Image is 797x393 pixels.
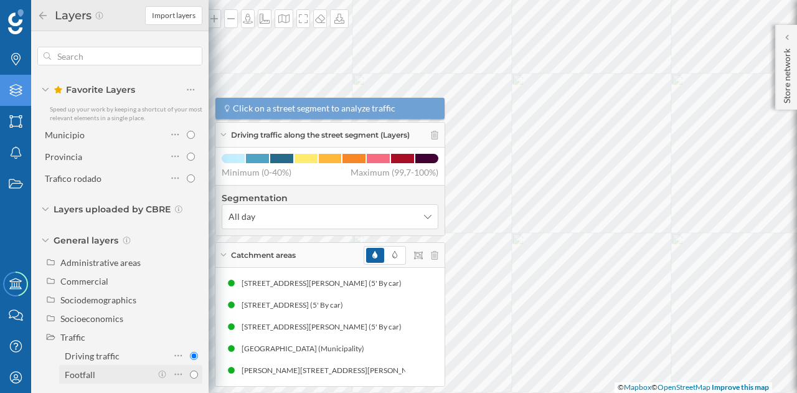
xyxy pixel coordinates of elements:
[8,9,24,34] img: Geoblink Logo
[242,343,370,355] div: [GEOGRAPHIC_DATA] (Municipality)
[45,173,101,184] div: Trafico rodado
[658,382,710,392] a: OpenStreetMap
[222,192,438,204] h4: Segmentation
[54,234,118,247] span: General layers
[190,352,198,360] input: Driving traffic
[49,6,95,26] h2: Layers
[233,102,395,115] span: Click on a street segment to analyze traffic
[60,276,108,286] div: Commercial
[712,382,769,392] a: Improve this map
[351,166,438,179] span: Maximum (99,7-100%)
[152,10,196,21] span: Import layers
[242,299,349,311] div: [STREET_ADDRESS] (5' By car)
[65,369,95,380] div: Footfall
[25,9,70,20] span: Support
[65,351,120,361] div: Driving traffic
[222,166,291,179] span: Minimum (0-40%)
[242,321,408,333] div: [STREET_ADDRESS][PERSON_NAME] (5' By car)
[231,250,296,261] span: Catchment areas
[242,277,408,290] div: [STREET_ADDRESS][PERSON_NAME] (5' By car)
[54,83,135,96] span: Favorite Layers
[45,151,82,162] div: Provincia
[229,211,255,223] span: All day
[60,295,136,305] div: Sociodemographics
[54,203,171,215] span: Layers uploaded by CBRE
[231,130,410,141] span: Driving traffic along the street segment (Layers)
[45,130,85,140] div: Municipio
[190,371,198,379] input: Footfall
[615,382,772,393] div: © ©
[242,364,466,377] div: [PERSON_NAME][STREET_ADDRESS][PERSON_NAME] (5' By car)
[60,332,85,343] div: Traffic
[624,382,651,392] a: Mapbox
[781,44,793,103] p: Store network
[60,257,141,268] div: Administrative areas
[50,105,202,121] span: Speed up your work by keeping a shortcut of your most relevant elements in a single place.
[60,313,123,324] div: Socioeconomics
